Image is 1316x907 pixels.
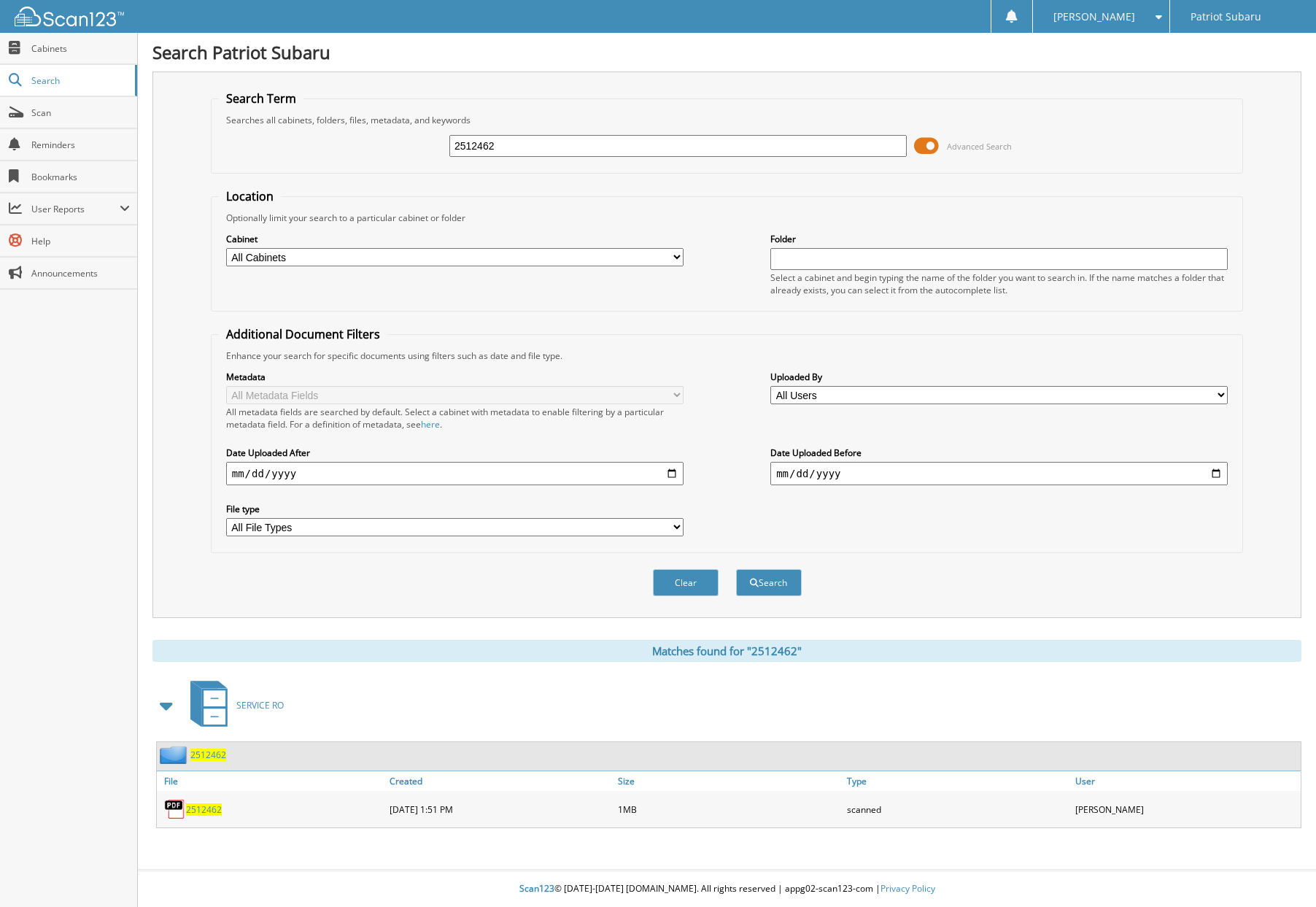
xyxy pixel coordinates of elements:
[226,406,684,431] div: All metadata fields are searched by default. Select a cabinet with metadata to enable filtering b...
[226,503,684,515] label: File type
[31,171,130,183] span: Bookmarks
[770,271,1228,296] div: Select a cabinet and begin typing the name of the folder you want to search in. If the name match...
[182,676,284,734] a: SERVICE RO
[219,212,1236,224] div: Optionally limit your search to a particular cabinet or folder
[653,569,719,596] button: Clear
[947,141,1012,152] span: Advanced Search
[190,749,226,761] a: 2512462
[186,803,222,816] a: 2512462
[1053,12,1135,21] span: [PERSON_NAME]
[226,371,684,383] label: Metadata
[157,771,386,791] a: File
[736,569,802,596] button: Search
[152,40,1301,64] h1: Search Patriot Subaru
[386,771,615,791] a: Created
[770,462,1228,485] input: end
[1072,771,1301,791] a: User
[226,462,684,485] input: start
[770,447,1228,459] label: Date Uploaded Before
[843,771,1072,791] a: Type
[219,114,1236,126] div: Searches all cabinets, folders, files, metadata, and keywords
[226,233,684,245] label: Cabinet
[160,746,190,764] img: folder2.png
[843,795,1072,824] div: scanned
[31,107,130,119] span: Scan
[219,326,387,342] legend: Additional Document Filters
[770,233,1228,245] label: Folder
[614,771,843,791] a: Size
[31,203,120,215] span: User Reports
[164,798,186,820] img: PDF.png
[31,74,128,87] span: Search
[219,90,303,107] legend: Search Term
[421,418,440,431] a: here
[770,371,1228,383] label: Uploaded By
[31,42,130,55] span: Cabinets
[138,871,1316,907] div: © [DATE]-[DATE] [DOMAIN_NAME]. All rights reserved | appg02-scan123-com |
[614,795,843,824] div: 1MB
[152,640,1301,662] div: Matches found for "2512462"
[519,882,554,895] span: Scan123
[15,7,124,26] img: scan123-logo-white.svg
[31,235,130,247] span: Help
[880,882,935,895] a: Privacy Policy
[31,139,130,151] span: Reminders
[31,267,130,279] span: Announcements
[1072,795,1301,824] div: [PERSON_NAME]
[219,188,281,204] legend: Location
[386,795,615,824] div: [DATE] 1:51 PM
[219,350,1236,362] div: Enhance your search for specific documents using filters such as date and file type.
[1191,12,1261,21] span: Patriot Subaru
[226,447,684,459] label: Date Uploaded After
[236,699,284,711] span: SERVICE RO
